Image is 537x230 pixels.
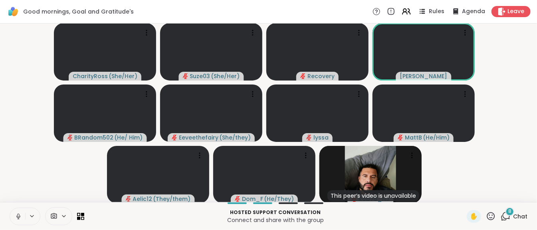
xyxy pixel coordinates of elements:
span: ( He/They ) [264,195,294,203]
span: ( She/Her ) [211,72,240,80]
img: Rob78_NJ [345,146,396,203]
div: This peer’s video is unavailable [327,190,419,201]
span: audio-muted [67,135,73,140]
span: Chat [513,212,527,220]
span: audio-muted [183,73,188,79]
span: Aelic12 [133,195,153,203]
span: lyssa [313,134,329,142]
span: audio-muted [398,135,403,140]
span: ( She/Her ) [109,72,137,80]
span: ✋ [470,212,478,221]
span: Good mornings, Goal and Gratitude's [23,8,134,16]
img: ShareWell Logomark [6,5,20,18]
span: ( They/them ) [153,195,191,203]
span: Leave [507,8,524,16]
span: Dom_F [242,195,263,203]
span: BRandom502 [75,134,114,142]
span: audio-muted [126,196,131,202]
span: Eeveethefairy [179,134,218,142]
span: CharityRoss [73,72,108,80]
span: audio-muted [235,196,240,202]
span: Rules [429,8,444,16]
span: audio-muted [306,135,312,140]
span: [PERSON_NAME] [400,72,448,80]
p: Hosted support conversation [89,209,462,216]
span: Suze03 [190,72,210,80]
span: ( He/Him ) [423,134,450,142]
span: Recovery [307,72,335,80]
span: audio-muted [172,135,177,140]
span: MattB [405,134,422,142]
span: Agenda [462,8,485,16]
p: Connect and share with the group [89,216,462,224]
span: ( He/ Him ) [115,134,143,142]
span: 8 [508,208,511,215]
span: audio-muted [300,73,306,79]
span: ( She/they ) [219,134,251,142]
